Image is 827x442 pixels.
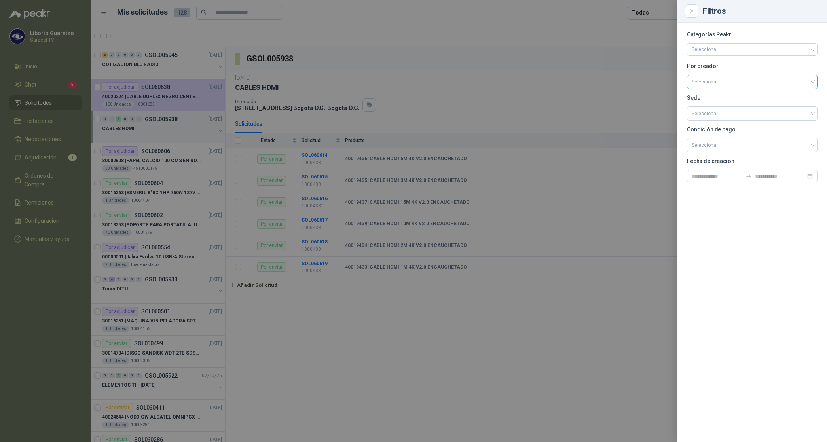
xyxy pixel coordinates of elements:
[687,159,818,163] p: Fecha de creación
[745,173,752,179] span: swap-right
[687,64,818,68] p: Por creador
[687,6,696,16] button: Close
[687,127,818,132] p: Condición de pago
[687,95,818,100] p: Sede
[687,32,818,37] p: Categorías Peakr
[745,173,752,179] span: to
[703,7,818,15] div: Filtros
